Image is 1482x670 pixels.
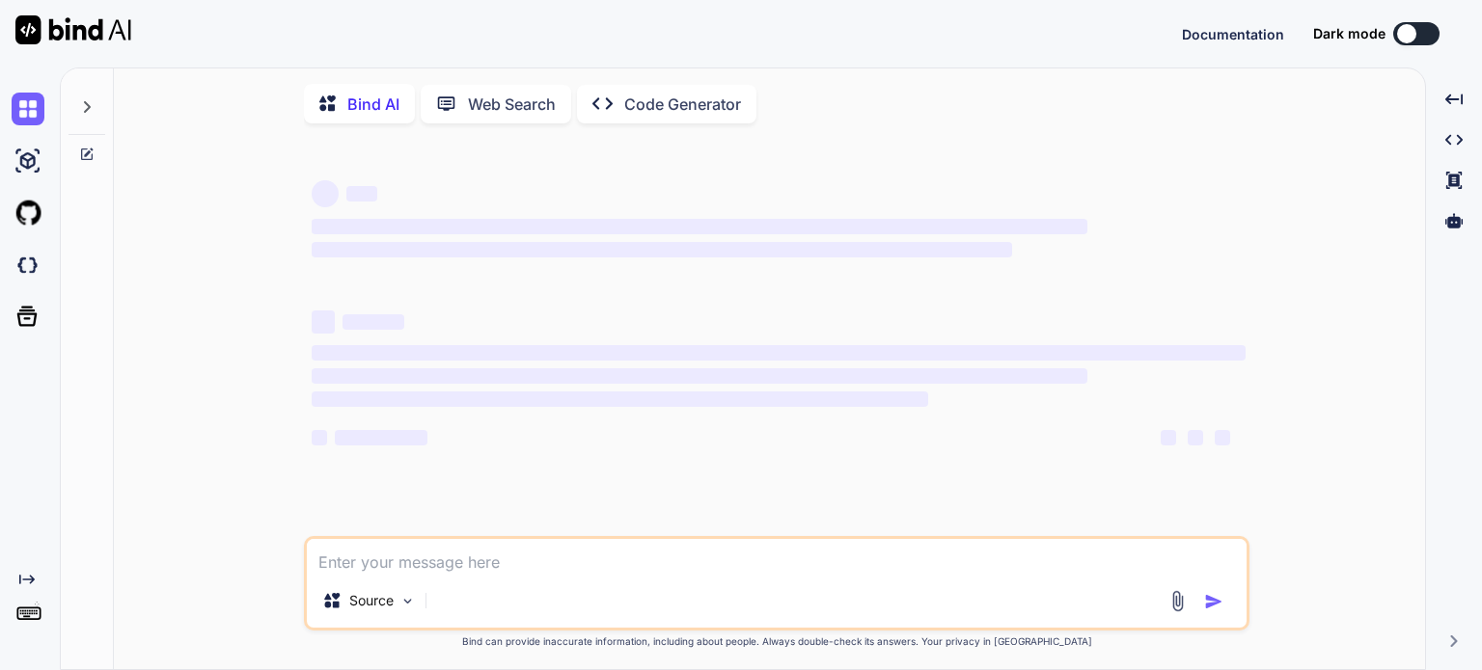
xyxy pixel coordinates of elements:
p: Web Search [468,93,556,116]
span: ‌ [335,430,427,445]
img: chat [12,93,44,125]
span: ‌ [312,391,928,407]
span: ‌ [1161,430,1176,445]
span: ‌ [343,314,404,330]
span: ‌ [312,368,1086,384]
img: attachment [1166,590,1189,612]
img: Pick Models [399,593,416,609]
span: ‌ [312,345,1246,361]
span: ‌ [312,219,1086,234]
img: ai-studio [12,145,44,177]
span: ‌ [1215,430,1230,445]
span: ‌ [312,430,327,445]
span: Dark mode [1313,24,1386,43]
p: Source [349,591,394,610]
span: ‌ [312,242,1012,257]
img: darkCloudIdeIcon [12,249,44,281]
p: Code Generator [624,93,741,116]
span: ‌ [1188,430,1203,445]
span: Documentation [1182,26,1284,42]
p: Bind can provide inaccurate information, including about people. Always double-check its answers.... [304,634,1249,649]
img: Bind AI [15,15,131,44]
img: githubLight [12,197,44,229]
span: ‌ [312,180,339,207]
img: icon [1204,592,1223,611]
span: ‌ [312,310,335,334]
span: ‌ [346,186,377,201]
p: Bind AI [347,93,399,116]
button: Documentation [1182,24,1284,44]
